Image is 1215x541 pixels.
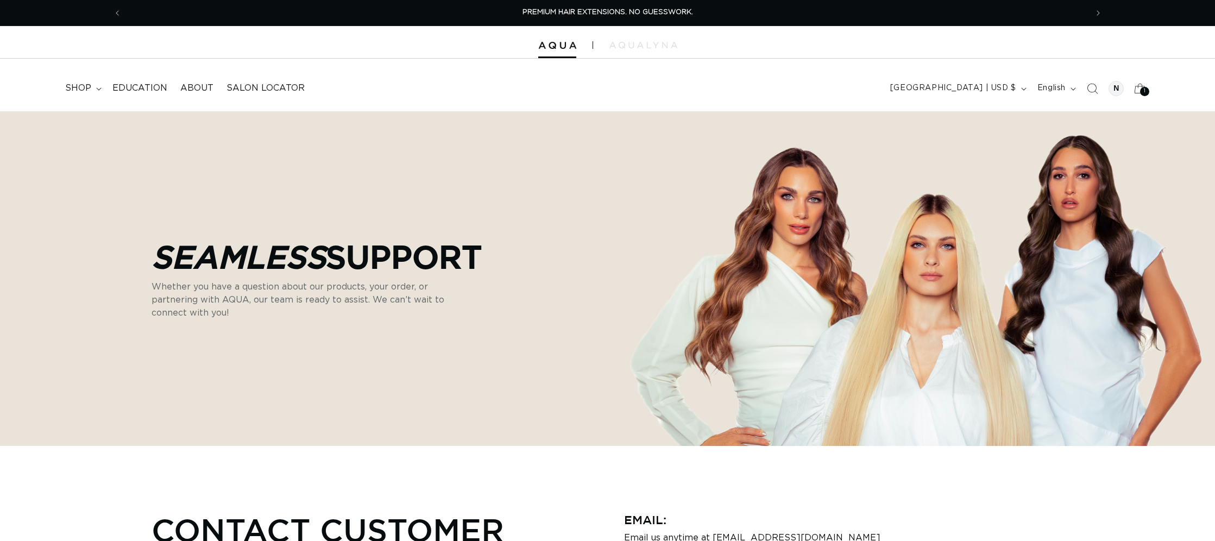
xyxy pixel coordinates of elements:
button: Next announcement [1086,3,1110,23]
img: aqualyna.com [609,42,677,48]
p: Support [152,238,482,275]
img: Aqua Hair Extensions [538,42,576,49]
button: English [1031,78,1080,99]
em: Seamless [152,239,326,274]
summary: shop [59,76,106,100]
span: English [1037,83,1066,94]
span: 1 [1144,87,1146,96]
span: PREMIUM HAIR EXTENSIONS. NO GUESSWORK. [522,9,693,16]
a: Education [106,76,174,100]
a: About [174,76,220,100]
button: Previous announcement [105,3,129,23]
span: shop [65,83,91,94]
span: [GEOGRAPHIC_DATA] | USD $ [890,83,1016,94]
button: [GEOGRAPHIC_DATA] | USD $ [884,78,1031,99]
h3: Email: [624,511,1064,529]
a: Salon Locator [220,76,311,100]
span: About [180,83,213,94]
span: Education [112,83,167,94]
p: Whether you have a question about our products, your order, or partnering with AQUA, our team is ... [152,280,467,319]
span: Salon Locator [226,83,305,94]
summary: Search [1080,77,1104,100]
